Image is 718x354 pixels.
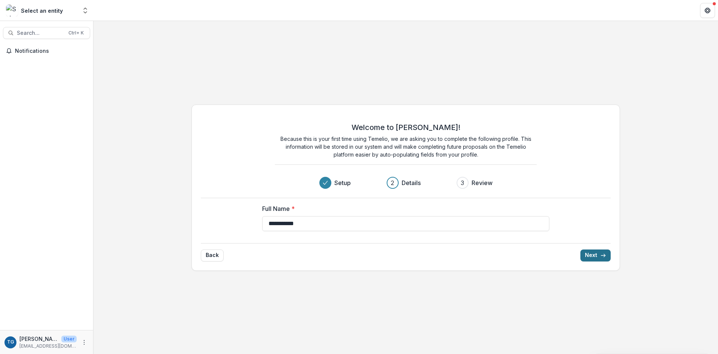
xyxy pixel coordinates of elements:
img: Select an entity [6,4,18,16]
h3: Setup [334,178,351,187]
div: Progress [319,177,493,189]
div: Ctrl + K [67,29,85,37]
div: 2 [391,178,394,187]
button: Notifications [3,45,90,57]
p: Because this is your first time using Temelio, we are asking you to complete the following profil... [275,135,537,158]
h3: Review [472,178,493,187]
button: Open entity switcher [80,3,90,18]
h2: Welcome to [PERSON_NAME]! [352,123,460,132]
button: More [80,338,89,347]
div: 3 [461,178,464,187]
button: Get Help [700,3,715,18]
h3: Details [402,178,421,187]
label: Full Name [262,204,545,213]
p: [EMAIL_ADDRESS][DOMAIN_NAME] [19,343,77,350]
p: User [61,336,77,342]
button: Search... [3,27,90,39]
span: Search... [17,30,64,36]
div: Tanya Gayer [7,340,14,345]
p: [PERSON_NAME] [19,335,58,343]
button: Back [201,249,224,261]
span: Notifications [15,48,87,54]
button: Next [580,249,611,261]
div: Select an entity [21,7,63,15]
